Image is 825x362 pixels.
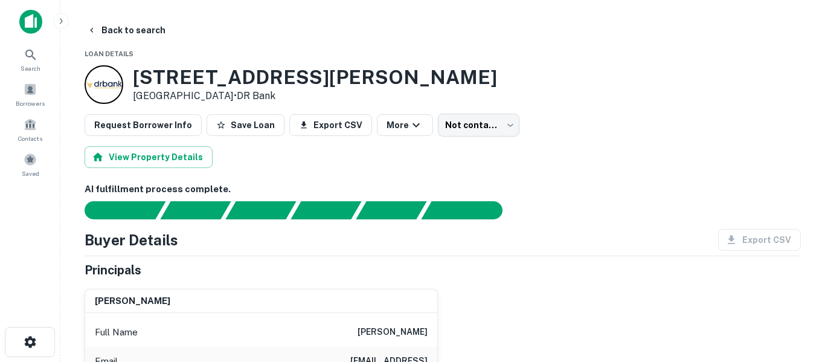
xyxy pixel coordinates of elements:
[356,201,426,219] div: Principals found, still searching for contact information. This may take time...
[70,201,161,219] div: Sending borrower request to AI...
[207,114,284,136] button: Save Loan
[4,113,57,146] a: Contacts
[438,114,519,137] div: Not contacted
[422,201,517,219] div: AI fulfillment process complete.
[225,201,296,219] div: Documents found, AI parsing details...
[4,43,57,76] a: Search
[133,89,497,103] p: [GEOGRAPHIC_DATA] •
[85,146,213,168] button: View Property Details
[289,114,372,136] button: Export CSV
[765,265,825,323] iframe: Chat Widget
[85,183,801,196] h6: AI fulfillment process complete.
[95,325,138,340] p: Full Name
[291,201,361,219] div: Principals found, AI now looking for contact information...
[85,50,133,57] span: Loan Details
[85,114,202,136] button: Request Borrower Info
[19,10,42,34] img: capitalize-icon.png
[85,229,178,251] h4: Buyer Details
[4,78,57,111] a: Borrowers
[133,66,497,89] h3: [STREET_ADDRESS][PERSON_NAME]
[18,134,42,143] span: Contacts
[21,63,40,73] span: Search
[82,19,170,41] button: Back to search
[16,99,45,108] span: Borrowers
[377,114,433,136] button: More
[95,294,170,308] h6: [PERSON_NAME]
[4,148,57,181] a: Saved
[85,261,141,279] h5: Principals
[160,201,231,219] div: Your request is received and processing...
[358,325,428,340] h6: [PERSON_NAME]
[237,90,275,102] a: DR Bank
[22,169,39,178] span: Saved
